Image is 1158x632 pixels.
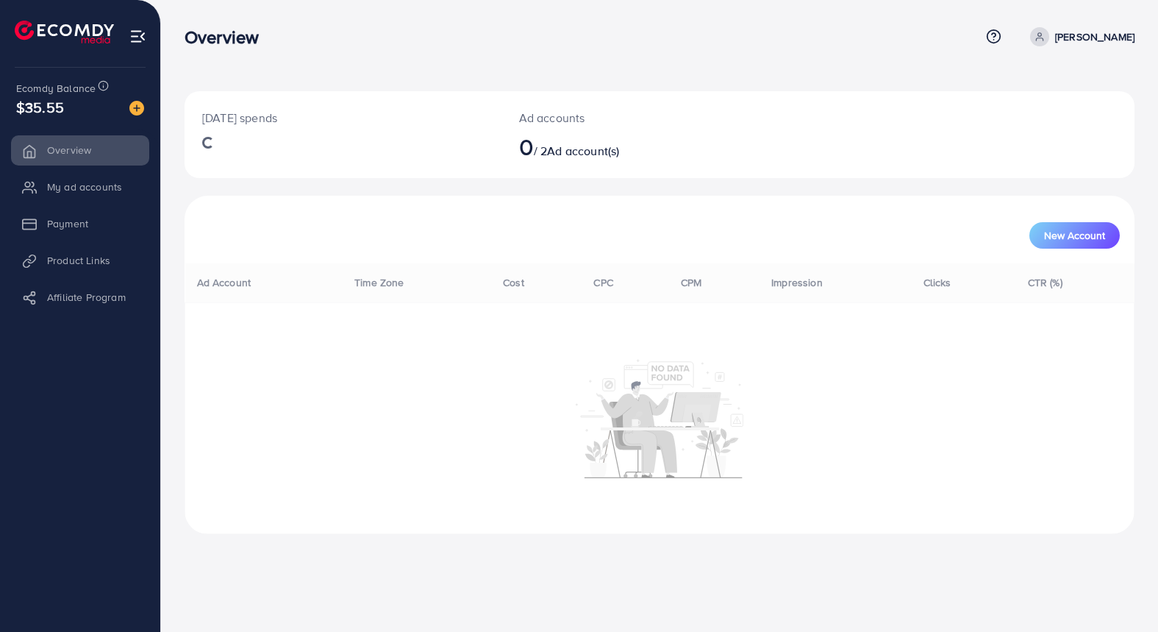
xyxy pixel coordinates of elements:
span: $35.55 [16,96,64,118]
span: 0 [519,129,534,163]
p: Ad accounts [519,109,721,127]
button: New Account [1029,222,1120,249]
img: menu [129,28,146,45]
span: Ad account(s) [547,143,619,159]
a: [PERSON_NAME] [1024,27,1134,46]
img: logo [15,21,114,43]
p: [DATE] spends [202,109,484,127]
span: New Account [1044,230,1105,241]
img: image [129,101,144,116]
h3: Overview [185,26,271,48]
h2: / 2 [519,132,721,160]
p: [PERSON_NAME] [1055,28,1134,46]
span: Ecomdy Balance [16,81,96,96]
